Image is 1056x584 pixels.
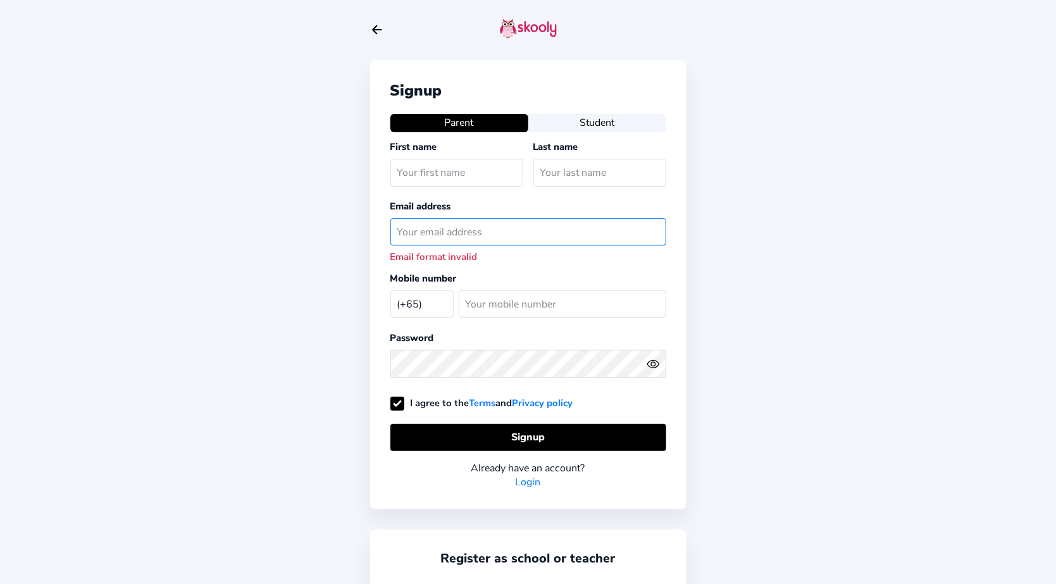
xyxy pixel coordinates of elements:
ion-icon: eye outline [647,357,660,371]
a: Terms [469,397,496,409]
div: Already have an account? [390,461,666,475]
button: arrow back outline [370,23,384,37]
label: Password [390,332,434,344]
label: First name [390,140,437,153]
img: skooly-logo.png [500,18,557,39]
input: Your first name [390,159,523,186]
label: Last name [533,140,578,153]
a: Privacy policy [512,397,573,409]
input: Your email address [390,218,666,245]
div: Email format invalid [390,251,666,263]
a: Login [516,475,541,489]
button: Signup [390,424,666,451]
button: Student [528,114,666,132]
label: Email address [390,200,451,213]
label: I agree to the and [390,397,573,409]
input: Your mobile number [459,290,666,318]
button: Parent [390,114,528,132]
label: Mobile number [390,272,457,285]
div: Signup [390,80,666,101]
input: Your last name [533,159,666,186]
button: eye outlineeye off outline [647,357,666,371]
a: Register as school or teacher [441,550,616,567]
